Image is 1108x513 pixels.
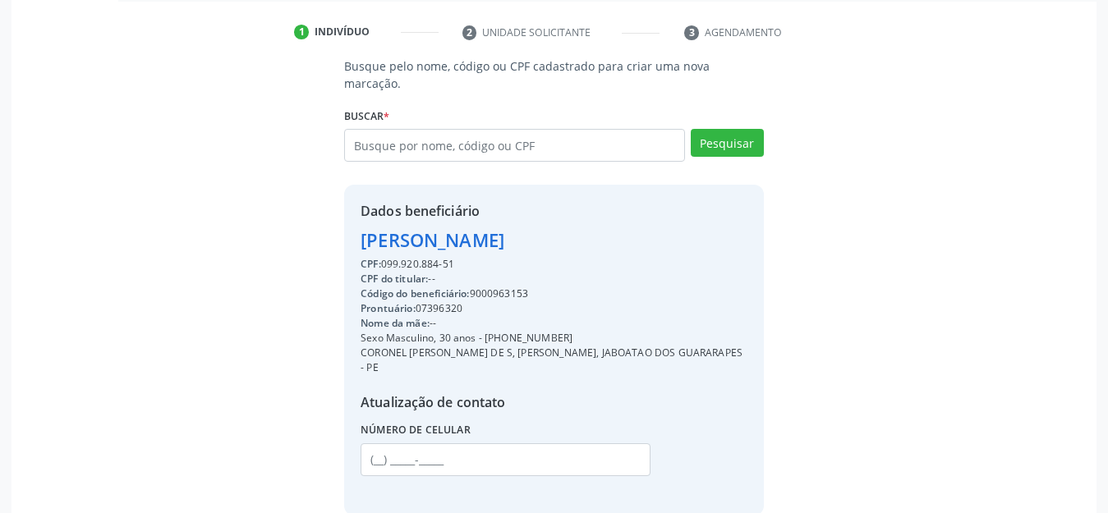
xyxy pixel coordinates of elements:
p: Busque pelo nome, código ou CPF cadastrado para criar uma nova marcação. [344,57,764,92]
input: (__) _____-_____ [361,443,651,476]
div: 07396320 [361,301,747,316]
button: Pesquisar [691,129,764,157]
div: -- [361,272,747,286]
span: Nome da mãe: [361,316,430,330]
div: [PERSON_NAME] [361,227,747,254]
div: Sexo Masculino, 30 anos - [PHONE_NUMBER] [361,331,747,346]
div: CORONEL [PERSON_NAME] DE S, [PERSON_NAME], JABOATAO DOS GUARARAPES - PE [361,346,747,375]
div: Dados beneficiário [361,201,747,221]
span: CPF do titular: [361,272,428,286]
label: Buscar [344,103,389,129]
div: Indivíduo [315,25,370,39]
span: Código do beneficiário: [361,286,469,300]
span: Prontuário: [361,301,416,315]
div: 099.920.884-51 [361,257,747,272]
div: 9000963153 [361,286,747,301]
label: Número de celular [361,418,471,443]
input: Busque por nome, código ou CPF [344,129,685,162]
span: CPF: [361,257,381,271]
div: -- [361,316,747,331]
div: 1 [294,25,309,39]
div: Atualização de contato [361,392,747,412]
